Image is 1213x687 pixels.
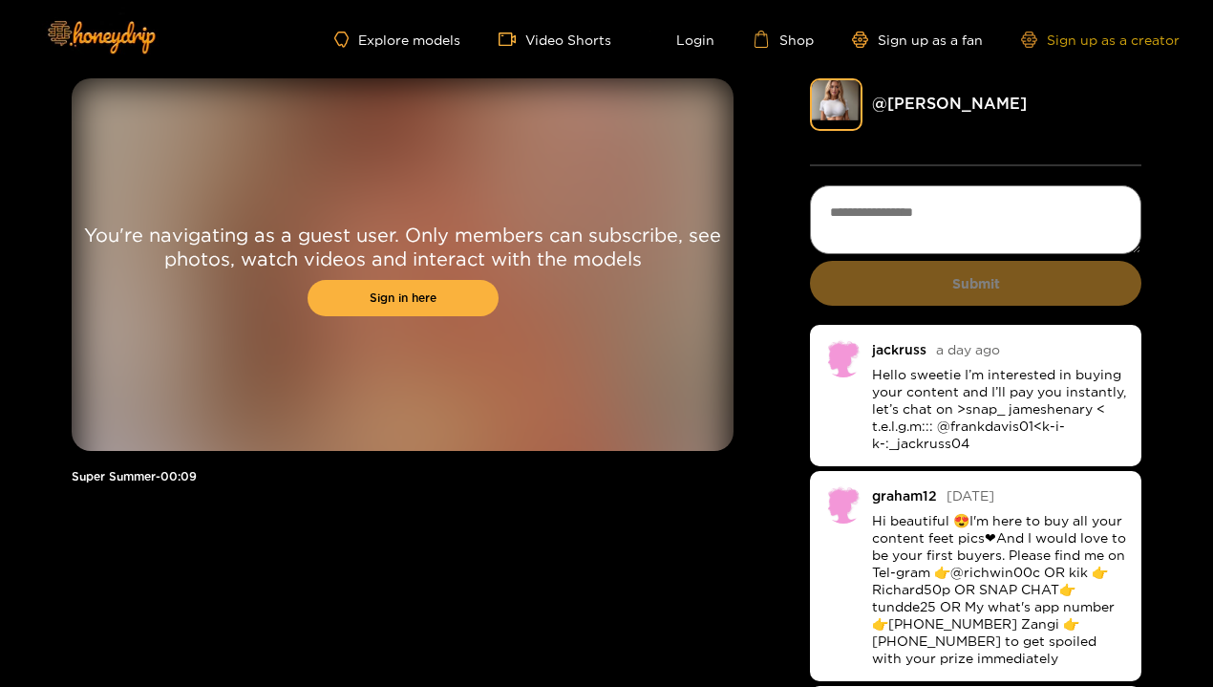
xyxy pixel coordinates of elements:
button: Submit [810,261,1141,306]
span: a day ago [936,342,1000,356]
a: Sign up as a creator [1021,32,1180,48]
div: jackruss [872,342,926,356]
img: no-avatar.png [824,485,862,524]
span: video-camera [499,31,525,48]
a: Sign up as a fan [852,32,983,48]
p: Hello sweetie I’m interested in buying your content and I’ll pay you instantly, let’s chat on >sn... [872,366,1127,452]
img: michelle [810,78,862,131]
img: no-avatar.png [824,339,862,377]
p: Hi beautiful 😍I'm here to buy all your content feet pics❤And I would love to be your first buyers... [872,512,1127,667]
a: Shop [753,31,814,48]
a: Sign in here [308,280,499,316]
h1: Super Summer - 00:09 [72,470,734,483]
span: [DATE] [947,488,994,503]
a: Login [649,31,714,48]
a: Explore models [334,32,460,48]
div: graham12 [872,488,937,503]
p: You're navigating as a guest user. Only members can subscribe, see photos, watch videos and inter... [72,223,734,270]
a: Video Shorts [499,31,611,48]
a: @ [PERSON_NAME] [872,95,1027,112]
